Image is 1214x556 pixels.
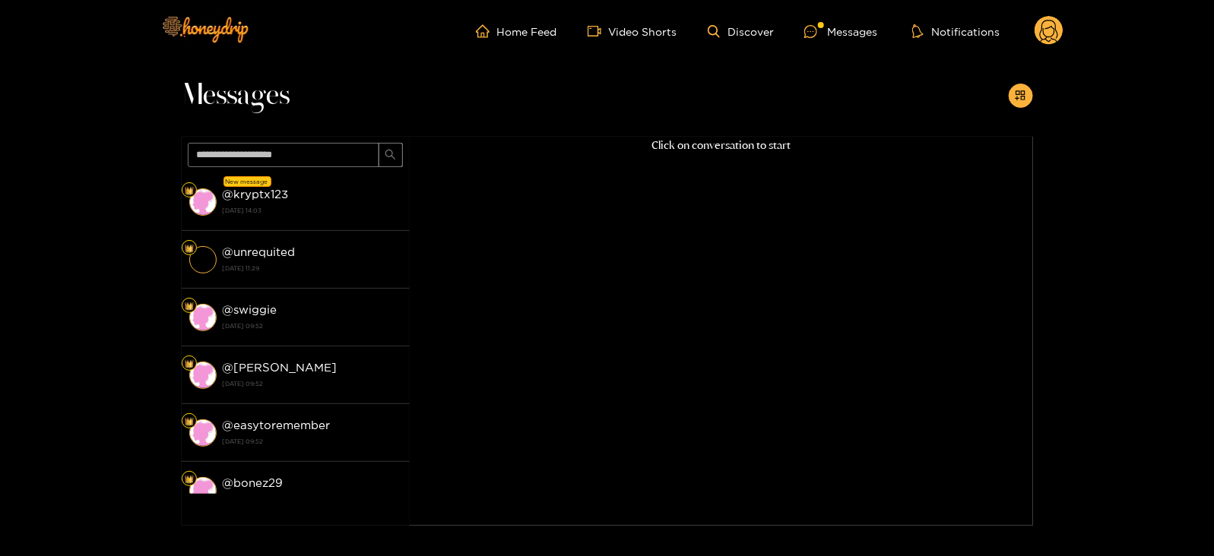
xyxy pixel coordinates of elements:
strong: @ easytoremember [223,419,331,431]
a: Discover [708,25,774,38]
span: video-camera [588,24,609,38]
img: conversation [189,304,217,331]
strong: @ [PERSON_NAME] [223,361,338,374]
img: Fan Level [185,475,194,484]
strong: @ swiggie [223,303,277,316]
span: home [476,24,497,38]
span: appstore-add [1015,90,1026,103]
img: conversation [189,477,217,504]
img: Fan Level [185,244,194,253]
button: appstore-add [1009,84,1033,108]
div: New message [223,176,271,187]
strong: [DATE] 09:52 [223,319,402,333]
img: Fan Level [185,302,194,311]
img: Fan Level [185,186,194,195]
button: Notifications [908,24,1004,39]
strong: @ unrequited [223,245,296,258]
strong: [DATE] 11:29 [223,261,402,275]
img: conversation [189,188,217,216]
img: Fan Level [185,417,194,426]
img: conversation [189,246,217,273]
button: search [379,143,403,167]
img: conversation [189,419,217,447]
div: Messages [804,23,877,40]
p: Click on conversation to start [410,137,1033,154]
strong: [DATE] 09:52 [223,492,402,506]
strong: @ bonez29 [223,476,284,489]
img: Fan Level [185,359,194,368]
span: Messages [182,77,290,114]
strong: [DATE] 09:52 [223,377,402,390]
span: search [385,149,396,162]
a: Home Feed [476,24,557,38]
a: Video Shorts [588,24,677,38]
img: conversation [189,362,217,389]
strong: @ kryptx123 [223,188,289,201]
strong: [DATE] 09:52 [223,434,402,448]
strong: [DATE] 14:03 [223,204,402,217]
